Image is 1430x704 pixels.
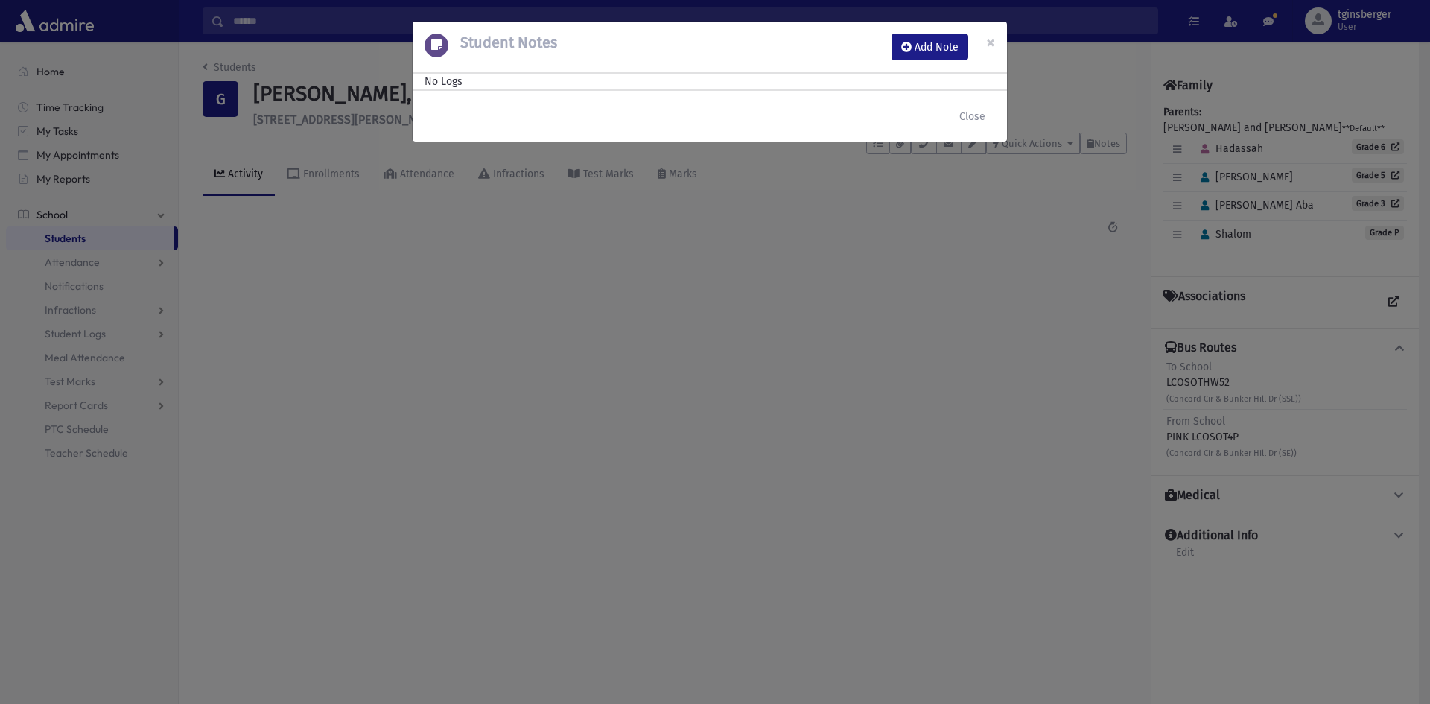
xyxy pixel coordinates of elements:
[974,22,1007,63] button: Close
[425,74,995,89] div: No Logs
[448,34,557,51] h5: Student Notes
[950,103,995,130] button: Close
[986,32,995,53] span: ×
[892,34,968,60] button: Add Note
